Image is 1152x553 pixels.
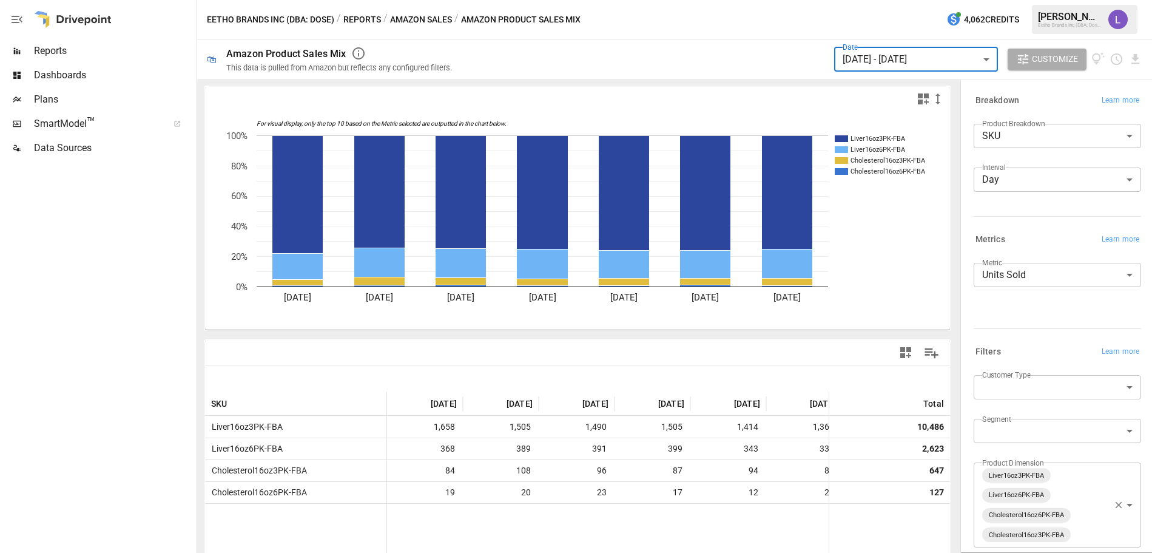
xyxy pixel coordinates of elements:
span: 335 [772,438,836,460]
button: View documentation [1091,49,1105,70]
div: 127 [929,482,944,503]
span: 84 [393,460,457,481]
span: Cholesterol16oz6PK-FBA [207,482,307,503]
span: 23 [545,482,608,503]
text: [DATE] [529,292,556,303]
text: 80% [231,161,248,172]
span: Data Sources [34,141,194,155]
div: 🛍 [207,53,217,65]
span: [DATE] [810,398,836,410]
span: Cholesterol16oz6PK-FBA [984,508,1069,522]
text: Liver16oz3PK-FBA [851,135,906,143]
span: 343 [696,438,760,460]
text: 100% [226,131,248,141]
div: Total [923,399,944,409]
span: 1,658 [393,416,457,438]
button: Download report [1128,52,1142,66]
text: [DATE] [366,292,393,303]
span: 391 [545,438,608,460]
div: 10,486 [917,416,944,438]
button: Lindsay North [1101,2,1135,36]
span: 12 [696,482,760,503]
span: 17 [621,482,684,503]
label: Product Breakdown [982,118,1045,129]
label: Metric [982,257,1002,268]
div: SKU [974,124,1141,148]
span: Liver16oz6PK-FBA [207,438,283,460]
span: [DATE] [734,398,760,410]
button: Amazon Sales [390,12,452,27]
div: / [454,12,459,27]
span: 20 [469,482,533,503]
span: Learn more [1102,95,1139,107]
div: [DATE] - [DATE] [834,47,998,72]
div: [PERSON_NAME] [1038,11,1101,22]
span: 94 [696,460,760,481]
label: Date [843,42,858,52]
text: 60% [231,191,248,202]
button: 4,062Credits [941,8,1024,31]
span: 87 [621,460,684,481]
span: 389 [469,438,533,460]
span: [DATE] [507,398,533,410]
div: / [337,12,341,27]
text: Liver16oz6PK-FBA [851,146,906,154]
span: Reports [34,44,194,58]
span: Cholesterol16oz3PK-FBA [207,460,307,481]
h6: Filters [975,345,1001,359]
span: [DATE] [658,398,684,410]
span: 1,505 [469,416,533,438]
span: 108 [469,460,533,481]
label: Product Dimension [982,458,1043,468]
img: Lindsay North [1108,10,1128,29]
div: / [383,12,388,27]
div: 647 [929,460,944,481]
text: Cholesterol16oz6PK-FBA [851,168,926,175]
span: Plans [34,92,194,107]
span: Dashboards [34,68,194,83]
text: 20% [231,251,248,262]
text: [DATE] [610,292,638,303]
span: Learn more [1102,346,1139,358]
span: Customize [1032,52,1078,67]
label: Interval [982,162,1006,172]
svg: A chart. [205,111,938,330]
span: 19 [393,482,457,503]
text: For visual display, only the top 10 based on the Metric selected are outputted in the chart below. [257,120,507,127]
h6: Breakdown [975,94,1019,107]
span: SKU [211,398,227,410]
text: [DATE] [773,292,801,303]
button: Eetho Brands Inc (DBA: Dose) [207,12,334,27]
button: Manage Columns [918,339,945,367]
span: 1,362 [772,416,836,438]
span: Liver16oz6PK-FBA [984,488,1049,502]
text: Cholesterol16oz3PK-FBA [851,157,926,165]
span: 1,490 [545,416,608,438]
label: Customer Type [982,370,1031,380]
div: Eetho Brands Inc (DBA: Dose) [1038,22,1101,28]
span: Cholesterol16oz3PK-FBA [984,528,1069,542]
span: [DATE] [431,398,457,410]
span: ™ [87,115,95,130]
div: Units Sold [974,263,1141,287]
text: [DATE] [692,292,719,303]
span: Liver16oz3PK-FBA [207,416,283,438]
div: Amazon Product Sales Mix [226,48,346,59]
div: Day [974,168,1141,192]
span: 368 [393,438,457,460]
text: 40% [231,221,248,232]
text: [DATE] [284,292,311,303]
span: 81 [772,460,836,481]
div: This data is pulled from Amazon but reflects any configured filters. [226,63,452,72]
span: Liver16oz3PK-FBA [984,469,1049,483]
span: 1,505 [621,416,684,438]
span: 4,062 Credits [964,12,1019,27]
button: Customize [1008,49,1086,70]
span: 399 [621,438,684,460]
span: SmartModel [34,117,160,131]
span: 96 [545,460,608,481]
text: [DATE] [447,292,474,303]
span: Learn more [1102,234,1139,246]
